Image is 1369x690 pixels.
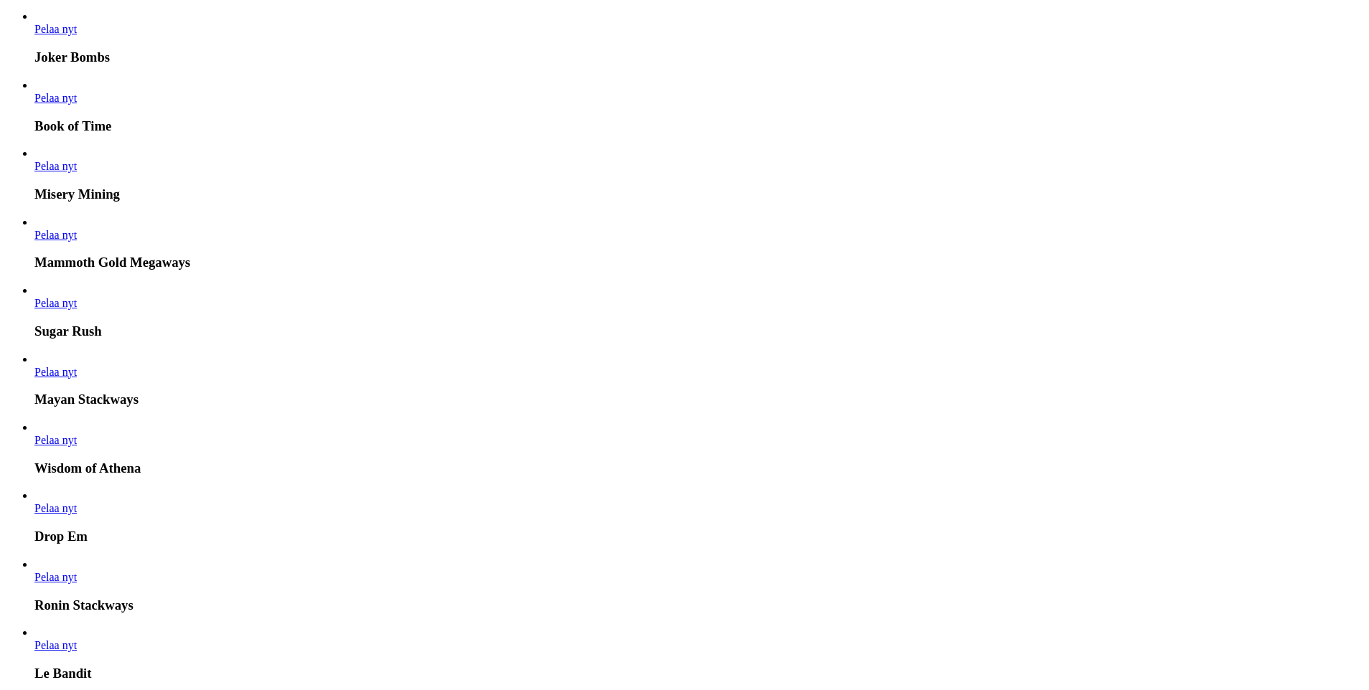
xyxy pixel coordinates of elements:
span: Pelaa nyt [34,160,77,172]
a: Misery Mining [34,160,77,172]
a: Mammoth Gold Megaways [34,229,77,241]
span: Pelaa nyt [34,297,77,309]
a: Le Bandit [34,639,77,651]
span: Pelaa nyt [34,23,77,35]
a: Drop Em [34,502,77,514]
span: Pelaa nyt [34,229,77,241]
a: Ronin Stackways [34,571,77,583]
a: Mayan Stackways [34,366,77,378]
span: Pelaa nyt [34,571,77,583]
a: Joker Bombs [34,23,77,35]
span: Pelaa nyt [34,434,77,446]
a: Wisdom of Athena [34,434,77,446]
span: Pelaa nyt [34,366,77,378]
a: Sugar Rush [34,297,77,309]
span: Pelaa nyt [34,92,77,104]
span: Pelaa nyt [34,502,77,514]
a: Book of Time [34,92,77,104]
span: Pelaa nyt [34,639,77,651]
